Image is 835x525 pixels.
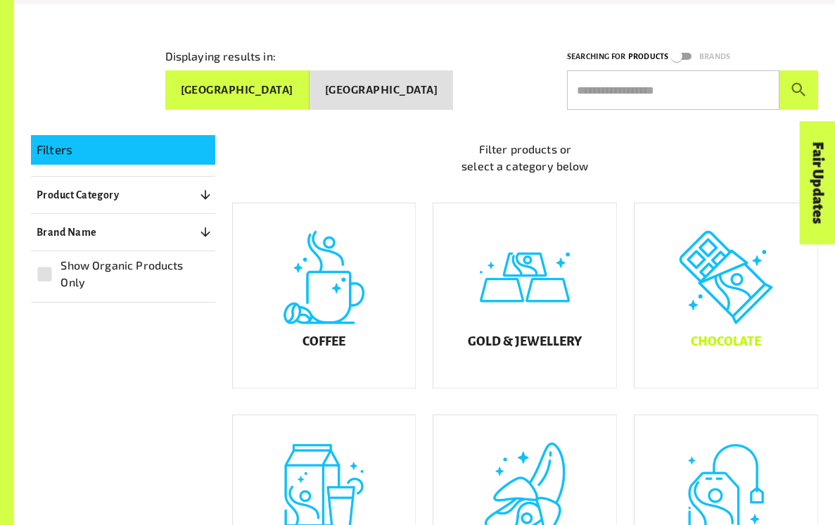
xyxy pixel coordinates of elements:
[310,70,453,110] button: [GEOGRAPHIC_DATA]
[37,141,210,159] p: Filters
[468,335,582,349] h5: Gold & Jewellery
[37,186,119,203] p: Product Category
[165,48,276,65] p: Displaying results in:
[232,203,416,388] a: Coffee
[699,50,730,63] p: Brands
[302,335,345,349] h5: Coffee
[31,220,215,245] button: Brand Name
[37,224,97,241] p: Brand Name
[60,257,207,291] span: Show Organic Products Only
[628,50,668,63] p: Products
[433,203,617,388] a: Gold & Jewellery
[634,203,818,388] a: Chocolate
[31,182,215,208] button: Product Category
[232,141,818,175] p: Filter products or select a category below
[165,70,310,110] button: [GEOGRAPHIC_DATA]
[691,335,761,349] h5: Chocolate
[567,50,625,63] p: Searching for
